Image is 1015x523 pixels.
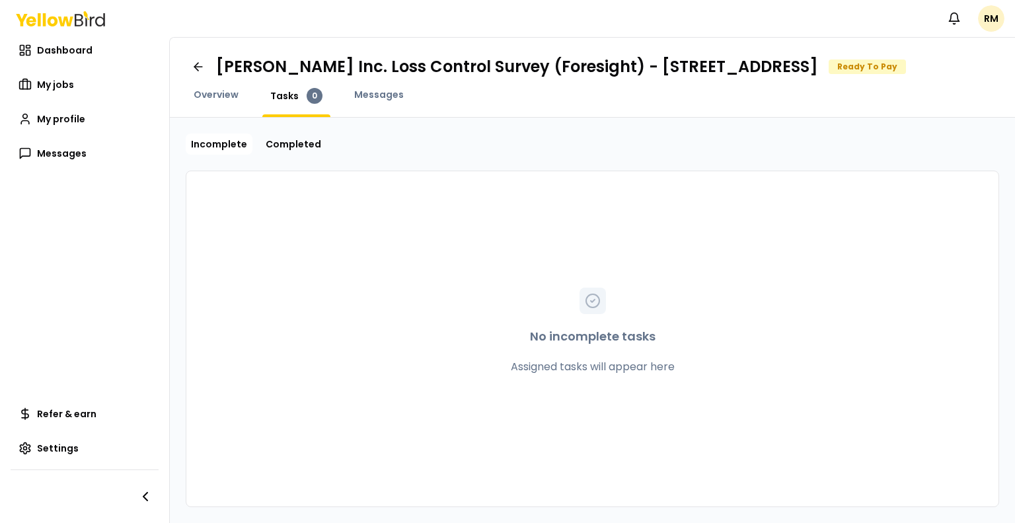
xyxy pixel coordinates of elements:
[11,71,159,98] a: My jobs
[511,359,675,375] p: Assigned tasks will appear here
[194,88,239,101] span: Overview
[216,56,818,77] h1: [PERSON_NAME] Inc. Loss Control Survey (Foresight) - [STREET_ADDRESS]
[270,89,299,102] span: Tasks
[37,78,74,91] span: My jobs
[37,147,87,160] span: Messages
[186,88,246,101] a: Overview
[530,327,656,346] p: No incomplete tasks
[307,88,322,104] div: 0
[11,140,159,167] a: Messages
[11,106,159,132] a: My profile
[11,401,159,427] a: Refer & earn
[354,88,404,101] span: Messages
[262,88,330,104] a: Tasks0
[11,37,159,63] a: Dashboard
[37,112,85,126] span: My profile
[260,134,326,155] a: Completed
[186,134,252,155] a: Incomplete
[37,442,79,455] span: Settings
[829,60,906,74] div: Ready To Pay
[11,435,159,462] a: Settings
[37,44,93,57] span: Dashboard
[978,5,1004,32] span: RM
[346,88,412,101] a: Messages
[37,407,96,421] span: Refer & earn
